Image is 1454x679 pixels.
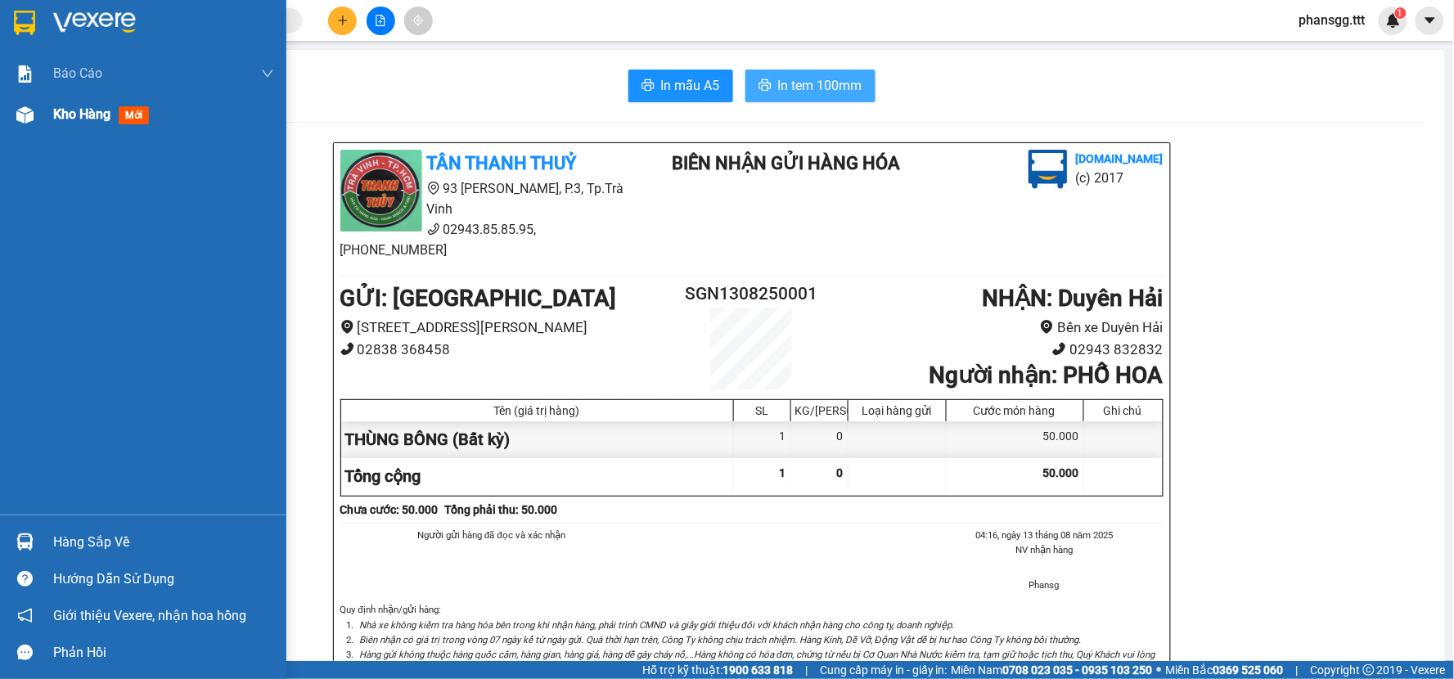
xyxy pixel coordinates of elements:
[1088,404,1159,417] div: Ghi chú
[1076,168,1164,188] li: (c) 2017
[340,317,683,339] li: [STREET_ADDRESS][PERSON_NAME]
[1157,667,1162,673] span: ⚪️
[373,528,610,542] li: Người gửi hàng đã đọc và xác nhận
[427,153,577,173] b: TÂN THANH THUỶ
[1398,7,1403,19] span: 1
[1043,466,1079,479] span: 50.000
[261,67,274,80] span: down
[16,65,34,83] img: solution-icon
[189,63,325,86] div: 50.000
[926,542,1164,557] li: NV nhận hàng
[367,7,395,35] button: file-add
[759,79,772,94] span: printer
[1003,663,1153,677] strong: 0708 023 035 - 0935 103 250
[17,608,33,623] span: notification
[340,503,439,516] b: Chưa cước : 50.000
[231,94,253,117] span: SL
[1040,320,1054,334] span: environment
[745,70,876,102] button: printerIn tem 100mm
[791,421,849,458] div: 0
[340,320,354,334] span: environment
[722,663,793,677] strong: 1900 633 818
[805,661,808,679] span: |
[1395,7,1407,19] sup: 1
[16,106,34,124] img: warehouse-icon
[360,634,1082,645] i: Biên nhận có giá trị trong vòng 07 ngày kể từ ngày gửi. Quá thời hạn trên, Công Ty không chịu trá...
[820,339,1163,361] li: 02943 832832
[345,466,421,486] span: Tổng cộng
[360,619,955,631] i: Nhà xe không kiểm tra hàng hóa bên trong khi nhận hàng, phải trình CMND và giấy giới thiệu đối vớ...
[53,605,246,626] span: Giới thiệu Vexere, nhận hoa hồng
[951,404,1079,417] div: Cước món hàng
[427,182,440,195] span: environment
[1166,661,1284,679] span: Miền Bắc
[404,7,433,35] button: aim
[189,67,212,84] span: CC :
[17,645,33,660] span: message
[1029,150,1068,189] img: logo.jpg
[641,79,655,94] span: printer
[1213,663,1284,677] strong: 0369 525 060
[328,7,357,35] button: plus
[360,649,1155,675] i: Hàng gửi không thuộc hàng quốc cấm, hàng gian, hàng giả, hàng dễ gây cháy nổ,...Hàng không có hóa...
[340,339,683,361] li: 02838 368458
[778,75,862,96] span: In tem 100mm
[191,14,323,34] div: Duyên Hải
[1363,664,1375,676] span: copyright
[53,63,102,83] span: Báo cáo
[337,15,349,26] span: plus
[952,661,1153,679] span: Miền Nam
[947,421,1084,458] div: 50.000
[1386,13,1401,28] img: icon-new-feature
[820,661,948,679] span: Cung cấp máy in - giấy in:
[340,285,617,312] b: GỬI : [GEOGRAPHIC_DATA]
[1423,13,1438,28] span: caret-down
[340,342,354,356] span: phone
[53,641,274,665] div: Phản hồi
[628,70,733,102] button: printerIn mẫu A5
[738,404,786,417] div: SL
[119,106,149,124] span: mới
[345,404,729,417] div: Tên (giá trị hàng)
[734,421,791,458] div: 1
[661,75,720,96] span: In mẫu A5
[642,661,793,679] span: Hỗ trợ kỹ thuật:
[14,14,180,51] div: [GEOGRAPHIC_DATA]
[427,223,440,236] span: phone
[340,219,645,260] li: 02943.85.85.95, [PHONE_NUMBER]
[445,503,558,516] b: Tổng phải thu: 50.000
[340,150,422,232] img: logo.jpg
[53,530,274,555] div: Hàng sắp về
[683,281,821,308] h2: SGN1308250001
[1286,10,1379,30] span: phansgg.ttt
[780,466,786,479] span: 1
[1296,661,1299,679] span: |
[820,317,1163,339] li: Bến xe Duyên Hải
[1052,342,1066,356] span: phone
[341,421,734,458] div: THÙNG BÔNG (Bất kỳ)
[837,466,844,479] span: 0
[1076,152,1164,165] b: [DOMAIN_NAME]
[340,178,645,219] li: 93 [PERSON_NAME], P.3, Tp.Trà Vinh
[53,106,110,122] span: Kho hàng
[375,15,386,26] span: file-add
[53,567,274,591] div: Hướng dẫn sử dụng
[14,14,39,31] span: Gửi:
[14,11,35,35] img: logo-vxr
[926,578,1164,592] li: Phansg
[1416,7,1444,35] button: caret-down
[672,153,900,173] b: BIÊN NHẬN GỬI HÀNG HÓA
[412,15,424,26] span: aim
[926,528,1164,542] li: 04:16, ngày 13 tháng 08 năm 2025
[14,96,323,116] div: Tên hàng: THÙNG BÔNG ( : 1 )
[929,362,1163,389] b: Người nhận : PHỐ HOA
[191,34,323,53] div: PHỐ HOA
[16,533,34,551] img: warehouse-icon
[982,285,1163,312] b: NHẬN : Duyên Hải
[17,571,33,587] span: question-circle
[191,16,231,33] span: Nhận:
[795,404,844,417] div: KG/[PERSON_NAME]
[853,404,942,417] div: Loại hàng gửi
